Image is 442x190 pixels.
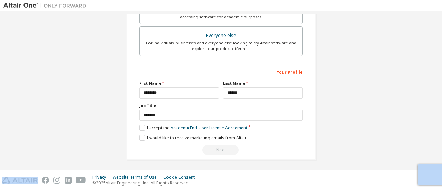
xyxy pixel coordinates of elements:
[139,81,219,86] label: First Name
[113,174,163,180] div: Website Terms of Use
[139,135,247,141] label: I would like to receive marketing emails from Altair
[223,81,303,86] label: Last Name
[3,2,90,9] img: Altair One
[92,180,199,186] p: © 2025 Altair Engineering, Inc. All Rights Reserved.
[76,177,86,184] img: youtube.svg
[144,40,298,51] div: For individuals, businesses and everyone else looking to try Altair software and explore our prod...
[139,66,303,77] div: Your Profile
[42,177,49,184] img: facebook.svg
[144,9,298,20] div: For faculty & administrators of academic institutions administering students and accessing softwa...
[171,125,247,131] a: Academic End-User License Agreement
[2,177,38,184] img: altair_logo.svg
[65,177,72,184] img: linkedin.svg
[139,125,247,131] label: I accept the
[139,145,303,155] div: You need to provide your academic email
[144,31,298,40] div: Everyone else
[139,103,303,108] label: Job Title
[163,174,199,180] div: Cookie Consent
[92,174,113,180] div: Privacy
[53,177,60,184] img: instagram.svg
